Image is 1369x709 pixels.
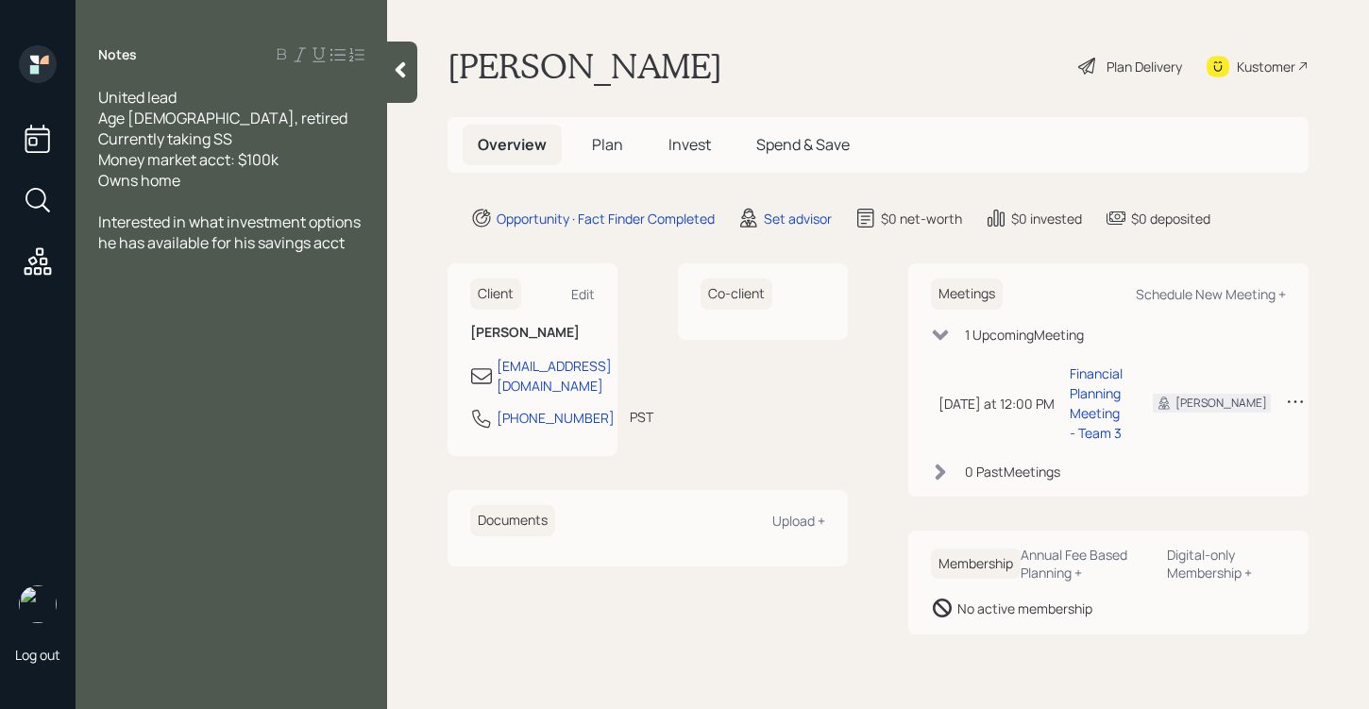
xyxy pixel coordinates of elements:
div: $0 deposited [1131,209,1210,228]
div: Log out [15,646,60,664]
div: 1 Upcoming Meeting [965,325,1084,345]
span: Invest [668,134,711,155]
span: Overview [478,134,547,155]
h6: Client [470,279,521,310]
div: Financial Planning Meeting - Team 3 [1070,363,1123,443]
div: [EMAIL_ADDRESS][DOMAIN_NAME] [497,356,612,396]
div: [PHONE_NUMBER] [497,408,615,428]
div: Digital-only Membership + [1167,546,1286,582]
div: Upload + [772,512,825,530]
div: $0 invested [1011,209,1082,228]
div: No active membership [957,599,1092,618]
span: Plan [592,134,623,155]
span: United lead Age [DEMOGRAPHIC_DATA], retired Currently taking SS Money market acct: $100k Owns home [98,87,347,191]
h6: Meetings [931,279,1003,310]
span: Spend & Save [756,134,850,155]
div: Set advisor [764,209,832,228]
img: aleksandra-headshot.png [19,585,57,623]
h6: Membership [931,549,1021,580]
div: Edit [571,285,595,303]
div: PST [630,407,653,427]
div: Schedule New Meeting + [1136,285,1286,303]
h6: Documents [470,505,555,536]
div: Annual Fee Based Planning + [1021,546,1152,582]
div: 0 Past Meeting s [965,462,1060,481]
div: [DATE] at 12:00 PM [938,394,1055,414]
div: Kustomer [1237,57,1295,76]
span: Interested in what investment options he has available for his savings acct [98,211,363,253]
div: [PERSON_NAME] [1175,395,1267,412]
div: $0 net-worth [881,209,962,228]
label: Notes [98,45,137,64]
div: Opportunity · Fact Finder Completed [497,209,715,228]
div: Plan Delivery [1107,57,1182,76]
h1: [PERSON_NAME] [448,45,722,87]
h6: [PERSON_NAME] [470,325,595,341]
h6: Co-client [701,279,772,310]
